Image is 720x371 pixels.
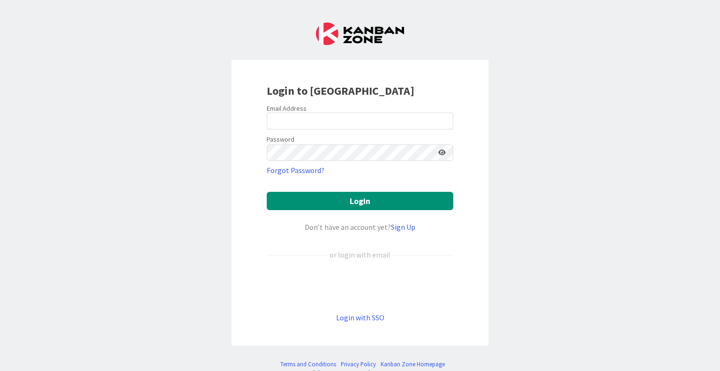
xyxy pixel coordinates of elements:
[381,360,445,369] a: Kanban Zone Homepage
[267,192,453,210] button: Login
[280,360,336,369] a: Terms and Conditions
[267,135,294,144] label: Password
[316,23,404,45] img: Kanban Zone
[336,313,384,322] a: Login with SSO
[327,249,393,260] div: or login with email
[267,83,414,98] b: Login to [GEOGRAPHIC_DATA]
[341,360,376,369] a: Privacy Policy
[262,276,458,296] iframe: Sign in with Google Button
[267,104,307,113] label: Email Address
[391,222,415,232] a: Sign Up
[267,221,453,233] div: Don’t have an account yet?
[267,165,324,176] a: Forgot Password?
